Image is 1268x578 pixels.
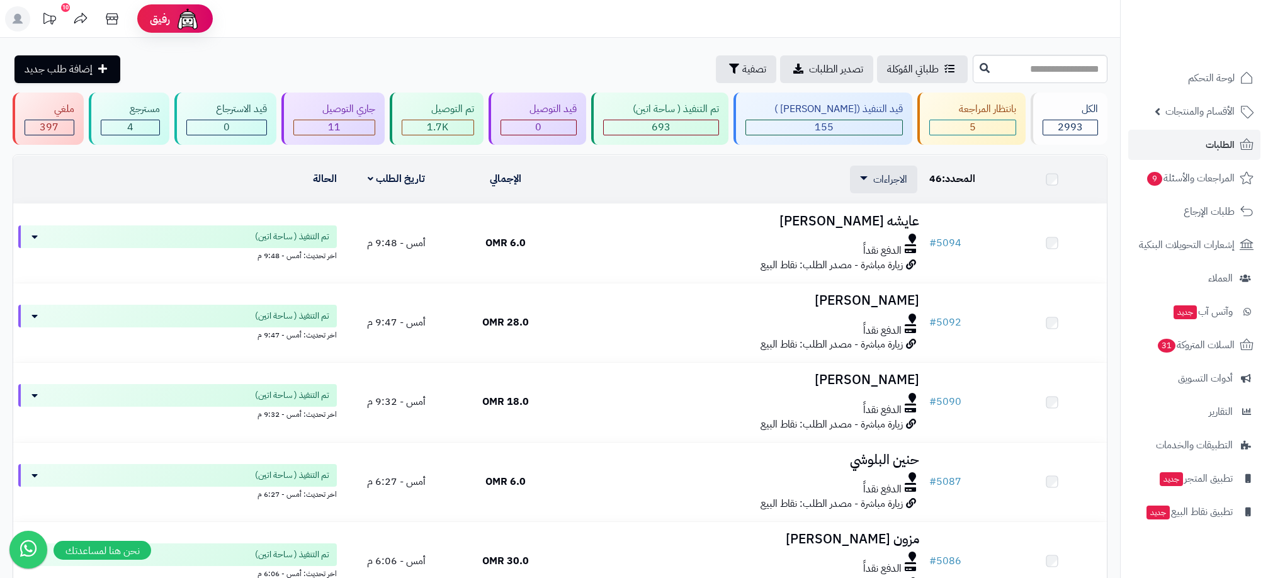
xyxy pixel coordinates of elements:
a: تاريخ الطلب [368,171,425,186]
span: أمس - 9:32 م [367,394,426,409]
span: 693 [652,120,671,135]
div: 693 [604,120,718,135]
span: تصدير الطلبات [809,62,863,77]
span: الدفع نقداً [863,324,902,338]
a: #5086 [929,553,961,569]
span: طلبات الإرجاع [1184,203,1235,220]
span: 46 [929,171,942,186]
div: قيد التنفيذ ([PERSON_NAME] ) [745,102,903,116]
div: اخر تحديث: أمس - 9:32 م [18,407,337,420]
span: 155 [815,120,834,135]
div: 4 [101,120,160,135]
a: الحالة [313,171,337,186]
a: جاري التوصيل 11 [279,93,388,145]
span: 30.0 OMR [482,553,529,569]
a: التقارير [1128,397,1260,427]
a: مسترجع 4 [86,93,173,145]
div: اخر تحديث: أمس - 9:48 م [18,248,337,261]
div: 155 [746,120,903,135]
div: 10 [61,3,70,12]
span: لوحة التحكم [1188,69,1235,87]
div: بانتظار المراجعة [929,102,1016,116]
h3: [PERSON_NAME] [565,373,919,387]
span: إضافة طلب جديد [25,62,93,77]
a: تم التنفيذ ( ساحة اتين) 693 [589,93,731,145]
span: أمس - 6:27 م [367,474,426,489]
span: 397 [40,120,59,135]
div: تم التنفيذ ( ساحة اتين) [603,102,719,116]
a: التطبيقات والخدمات [1128,430,1260,460]
a: تصدير الطلبات [780,55,873,83]
a: #5092 [929,315,961,330]
a: #5090 [929,394,961,409]
span: الدفع نقداً [863,562,902,576]
span: أمس - 9:48 م [367,235,426,251]
a: إضافة طلب جديد [14,55,120,83]
div: مسترجع [101,102,161,116]
span: # [929,235,936,251]
span: # [929,394,936,409]
a: طلباتي المُوكلة [877,55,968,83]
a: قيد التوصيل 0 [486,93,589,145]
span: # [929,553,936,569]
img: logo-2.png [1182,33,1256,60]
div: تم التوصيل [402,102,474,116]
span: 0 [224,120,230,135]
span: رفيق [150,11,170,26]
span: تطبيق نقاط البيع [1145,503,1233,521]
span: جديد [1146,506,1170,519]
span: تطبيق المتجر [1158,470,1233,487]
span: زيارة مباشرة - مصدر الطلب: نقاط البيع [761,417,903,432]
a: قيد التنفيذ ([PERSON_NAME] ) 155 [731,93,915,145]
a: لوحة التحكم [1128,63,1260,93]
span: 4 [127,120,133,135]
span: 6.0 OMR [485,474,526,489]
a: المراجعات والأسئلة9 [1128,163,1260,193]
span: الاجراءات [873,172,907,187]
div: الكل [1043,102,1099,116]
span: زيارة مباشرة - مصدر الطلب: نقاط البيع [761,496,903,511]
span: الدفع نقداً [863,403,902,417]
div: 0 [501,120,577,135]
a: بانتظار المراجعة 5 [915,93,1028,145]
a: قيد الاسترجاع 0 [172,93,279,145]
a: ملغي 397 [10,93,86,145]
span: السلات المتروكة [1157,336,1235,354]
div: 11 [294,120,375,135]
div: جاري التوصيل [293,102,376,116]
span: 9 [1147,172,1162,186]
a: الاجراءات [860,172,907,187]
div: اخر تحديث: أمس - 9:47 م [18,327,337,341]
a: طلبات الإرجاع [1128,196,1260,227]
h3: [PERSON_NAME] [565,293,919,308]
div: 5 [930,120,1016,135]
a: تحديثات المنصة [33,6,65,35]
span: 2993 [1058,120,1083,135]
a: #5087 [929,474,961,489]
div: قيد الاسترجاع [186,102,267,116]
span: تم التنفيذ ( ساحة اتين) [255,469,329,482]
div: المحدد: [929,172,992,186]
span: 1.7K [427,120,448,135]
span: زيارة مباشرة - مصدر الطلب: نقاط البيع [761,258,903,273]
span: 0 [535,120,541,135]
h3: عايشه [PERSON_NAME] [565,214,919,229]
a: العملاء [1128,263,1260,293]
span: تم التنفيذ ( ساحة اتين) [255,310,329,322]
span: # [929,315,936,330]
span: تصفية [742,62,766,77]
span: الأقسام والمنتجات [1165,103,1235,120]
span: التقارير [1209,403,1233,421]
span: 28.0 OMR [482,315,529,330]
a: الكل2993 [1028,93,1111,145]
h3: مزون [PERSON_NAME] [565,532,919,547]
div: 397 [25,120,74,135]
span: التطبيقات والخدمات [1156,436,1233,454]
div: ملغي [25,102,74,116]
span: 31 [1158,339,1175,353]
span: إشعارات التحويلات البنكية [1139,236,1235,254]
div: 1728 [402,120,473,135]
div: اخر تحديث: أمس - 6:27 م [18,487,337,500]
span: جديد [1160,472,1183,486]
span: المراجعات والأسئلة [1146,169,1235,187]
